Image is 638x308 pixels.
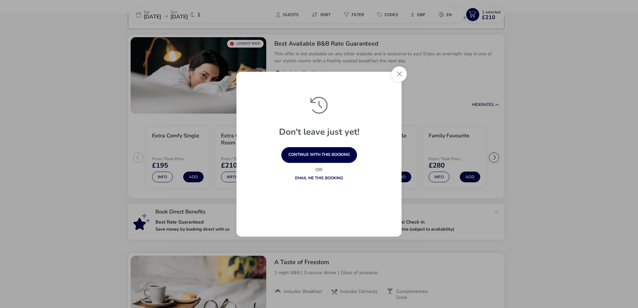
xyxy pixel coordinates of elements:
[281,147,357,163] button: continue with this booking
[392,66,407,82] button: Close
[266,166,373,173] p: Or
[246,128,392,147] h1: Don't leave just yet!
[295,175,343,181] a: Email me this booking
[236,72,402,237] div: exitPrevention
